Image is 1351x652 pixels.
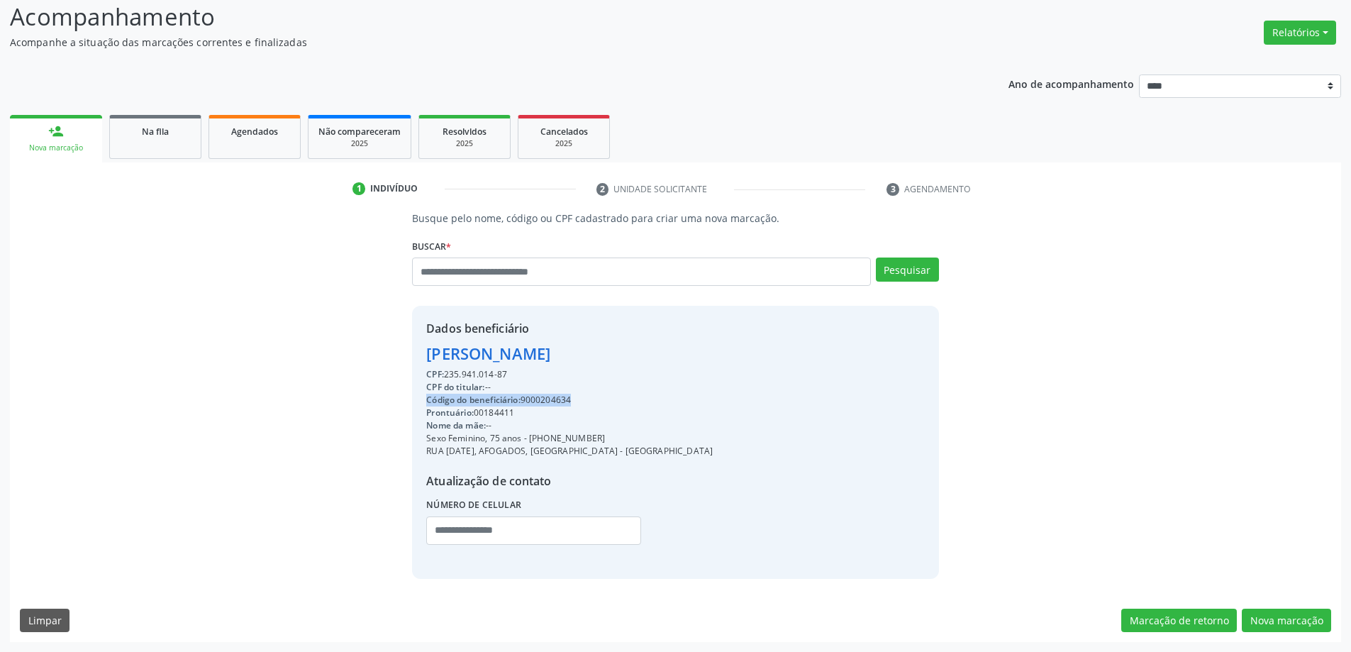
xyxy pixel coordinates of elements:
[426,368,713,381] div: 235.941.014-87
[426,419,713,432] div: --
[426,445,713,458] div: RUA [DATE], AFOGADOS, [GEOGRAPHIC_DATA] - [GEOGRAPHIC_DATA]
[318,126,401,138] span: Não compareceram
[426,394,713,407] div: 9000204634
[426,368,444,380] span: CPF:
[1264,21,1336,45] button: Relatórios
[426,381,484,393] span: CPF do titular:
[412,211,938,226] p: Busque pelo nome, código ou CPF cadastrado para criar uma nova marcação.
[426,473,713,490] div: Atualização de contato
[318,138,401,149] div: 2025
[876,258,939,282] button: Pesquisar
[142,126,169,138] span: Na fila
[540,126,588,138] span: Cancelados
[370,182,418,195] div: Indivíduo
[231,126,278,138] span: Agendados
[426,394,520,406] span: Código do beneficiário:
[1121,609,1237,633] button: Marcação de retorno
[426,494,521,516] label: Número de celular
[443,126,487,138] span: Resolvidos
[528,138,599,149] div: 2025
[429,138,500,149] div: 2025
[426,419,486,431] span: Nome da mãe:
[352,182,365,195] div: 1
[426,407,713,419] div: 00184411
[426,432,713,445] div: Sexo Feminino, 75 anos - [PHONE_NUMBER]
[426,381,713,394] div: --
[20,609,70,633] button: Limpar
[426,320,713,337] div: Dados beneficiário
[10,35,942,50] p: Acompanhe a situação das marcações correntes e finalizadas
[426,407,474,419] span: Prontuário:
[426,342,713,365] div: [PERSON_NAME]
[48,123,64,139] div: person_add
[1008,74,1134,92] p: Ano de acompanhamento
[1242,609,1331,633] button: Nova marcação
[412,236,451,258] label: Buscar
[20,143,92,153] div: Nova marcação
